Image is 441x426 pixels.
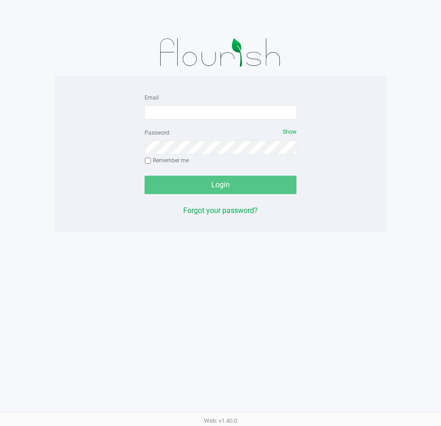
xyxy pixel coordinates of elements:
[283,129,296,135] span: Show
[145,158,151,164] input: Remember me
[204,417,237,424] span: Web: v1.40.0
[183,205,258,216] button: Forgot your password?
[145,129,169,137] label: Password
[145,94,159,102] label: Email
[145,156,189,165] label: Remember me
